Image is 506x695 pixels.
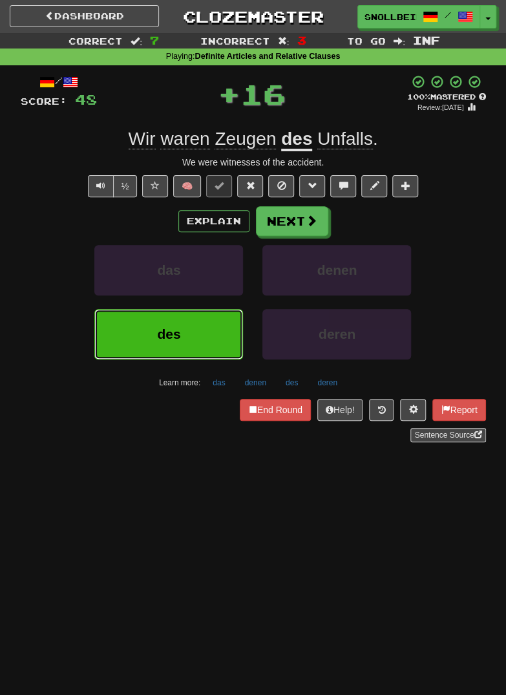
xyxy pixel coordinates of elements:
span: Zeugen [215,129,276,149]
button: Favorite sentence (alt+f) [142,175,168,197]
button: deren [310,373,344,392]
span: denen [317,262,357,277]
button: das [206,373,232,392]
button: denen [238,373,273,392]
strong: Definite Articles and Relative Clauses [195,52,340,61]
div: Text-to-speech controls [85,175,138,197]
button: das [94,245,243,295]
span: 16 [240,78,286,110]
button: Play sentence audio (ctl+space) [88,175,114,197]
button: des [94,309,243,359]
span: : [394,36,405,45]
span: Unfalls [317,129,373,149]
button: Grammar (alt+g) [299,175,325,197]
button: 🧠 [173,175,201,197]
span: Wir [129,129,156,149]
span: : [278,36,290,45]
div: We were witnesses of the accident. [21,156,486,169]
small: Learn more: [159,378,200,387]
div: / [21,74,97,91]
span: / [445,10,451,19]
span: To go [347,36,386,47]
button: End Round [240,399,311,421]
button: Reset to 0% Mastered (alt+r) [237,175,263,197]
button: Set this sentence to 100% Mastered (alt+m) [206,175,232,197]
span: deren [319,326,355,341]
span: Correct [69,36,123,47]
span: . [312,129,377,149]
button: Add to collection (alt+a) [392,175,418,197]
span: des [157,326,180,341]
span: 100 % [407,92,430,101]
span: + [218,74,240,113]
span: 48 [75,91,97,107]
span: Inf [413,34,440,47]
span: Score: [21,96,67,107]
span: 3 [297,34,306,47]
a: Clozemaster [178,5,328,28]
button: Help! [317,399,363,421]
button: deren [262,309,411,359]
button: Report [432,399,485,421]
button: Next [256,206,328,236]
span: waren [160,129,209,149]
span: 7 [150,34,159,47]
button: Explain [178,210,249,232]
span: : [131,36,142,45]
a: Snollbeir / [357,5,480,28]
button: denen [262,245,411,295]
button: Discuss sentence (alt+u) [330,175,356,197]
button: des [279,373,305,392]
a: Dashboard [10,5,159,27]
div: Mastered [407,92,486,102]
button: Ignore sentence (alt+i) [268,175,294,197]
u: des [281,129,312,151]
span: das [157,262,180,277]
button: Round history (alt+y) [369,399,394,421]
button: Edit sentence (alt+d) [361,175,387,197]
small: Review: [DATE] [417,103,464,111]
span: Incorrect [200,36,270,47]
span: Snollbeir [364,11,416,23]
button: ½ [113,175,138,197]
a: Sentence Source [410,428,485,442]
